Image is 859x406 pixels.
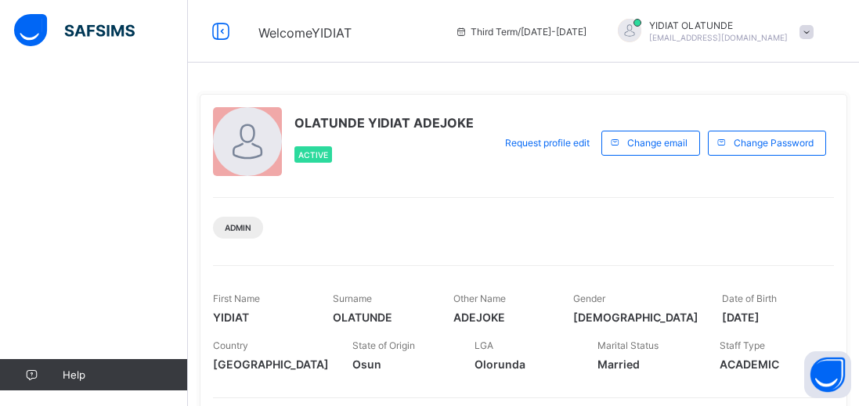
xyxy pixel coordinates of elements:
span: OLATUNDE [333,311,429,324]
span: Admin [225,223,251,232]
span: YIDIAT OLATUNDE [649,20,788,31]
span: [DATE] [722,311,818,324]
span: OLATUNDE YIDIAT ADEJOKE [294,115,474,131]
span: Married [597,357,696,371]
span: Olorunda [475,357,573,371]
span: State of Origin [352,340,415,351]
span: Help [63,368,187,381]
span: Country [213,340,248,351]
span: Staff Type [720,340,765,351]
img: safsims [14,14,135,47]
span: Surname [333,293,372,304]
span: ADEJOKE [453,311,550,324]
span: [DEMOGRAPHIC_DATA] [573,311,698,324]
span: Active [298,150,328,160]
span: session/term information [455,26,587,38]
span: Osun [352,357,451,371]
span: Change Password [734,137,814,149]
button: Open asap [804,351,851,398]
span: ACADEMIC [720,357,818,371]
span: [GEOGRAPHIC_DATA] [213,357,329,371]
span: YIDIAT [213,311,309,324]
span: Marital Status [597,340,659,351]
span: LGA [475,340,493,351]
span: [EMAIL_ADDRESS][DOMAIN_NAME] [649,33,788,42]
span: Change email [627,137,688,149]
span: Date of Birth [722,293,777,304]
span: Welcome YIDIAT [258,25,352,41]
span: Other Name [453,293,506,304]
span: Request profile edit [505,137,590,149]
span: Gender [573,293,605,304]
div: YIDIATOLATUNDE [602,19,821,45]
span: First Name [213,293,260,304]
